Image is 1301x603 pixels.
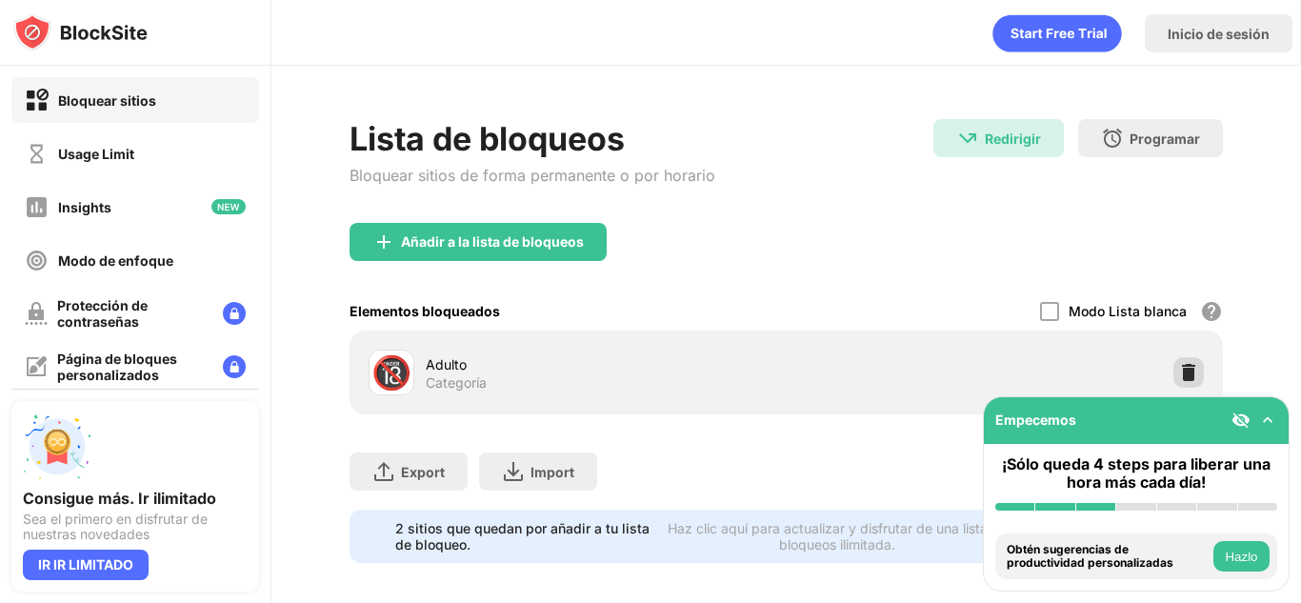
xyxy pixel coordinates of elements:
img: block-on.svg [25,89,49,112]
div: Insights [58,199,111,215]
div: IR IR LIMITADO [23,550,149,580]
img: logo-blocksite.svg [13,13,148,51]
div: Lista de bloqueos [350,119,715,158]
div: Modo Lista blanca [1069,303,1187,319]
div: 2 sitios que quedan por añadir a tu lista de bloqueo. [395,520,650,553]
img: password-protection-off.svg [25,302,48,325]
img: customize-block-page-off.svg [25,355,48,378]
div: Export [401,464,445,480]
button: Hazlo [1213,541,1270,572]
div: Añadir a la lista de bloqueos [401,234,584,250]
div: Haz clic aquí para actualizar y disfrutar de una lista de bloqueos ilimitada. [662,520,1013,553]
img: insights-off.svg [25,195,49,219]
div: Adulto [426,354,787,374]
div: Programar [1130,131,1200,147]
div: Empecemos [995,412,1076,428]
div: Categoría [426,374,487,392]
div: Inicio de sesión [1168,26,1270,42]
div: Página de bloques personalizados [57,351,208,383]
div: Bloquear sitios de forma permanente o por horario [350,166,715,185]
div: Consigue más. Ir ilimitado [23,489,248,508]
div: Bloquear sitios [58,92,156,109]
img: lock-menu.svg [223,355,246,378]
img: lock-menu.svg [223,302,246,325]
div: Sea el primero en disfrutar de nuestras novedades [23,512,248,542]
img: time-usage-off.svg [25,142,49,166]
img: omni-setup-toggle.svg [1258,411,1277,430]
div: Obtén sugerencias de productividad personalizadas [1007,543,1209,571]
img: eye-not-visible.svg [1231,411,1251,430]
div: Import [530,464,574,480]
img: new-icon.svg [211,199,246,214]
div: Elementos bloqueados [350,303,500,319]
div: animation [992,14,1122,52]
div: Protección de contraseñas [57,297,208,330]
img: focus-off.svg [25,249,49,272]
img: push-unlimited.svg [23,412,91,481]
div: Usage Limit [58,146,134,162]
div: Modo de enfoque [58,252,173,269]
div: ¡Sólo queda 4 steps para liberar una hora más cada día! [995,455,1277,492]
div: 🔞 [371,353,411,392]
div: Redirigir [985,131,1041,147]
